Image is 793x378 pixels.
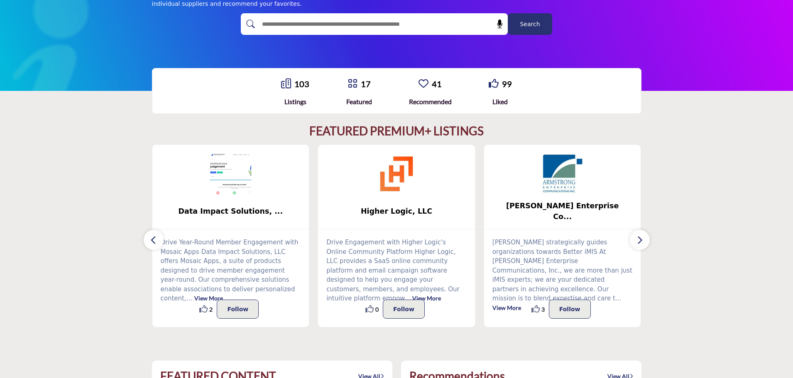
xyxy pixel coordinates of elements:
[165,206,297,217] span: Data Impact Solutions, ...
[520,20,540,29] span: Search
[489,97,512,107] div: Liked
[404,295,410,302] span: ...
[432,79,442,89] a: 41
[419,78,428,90] a: Go to Recommended
[508,13,552,35] button: Search
[330,200,463,222] b: Higher Logic, LLC
[217,300,259,319] button: Follow
[318,200,475,222] a: Higher Logic, LLC
[194,295,223,302] a: View More
[559,304,580,314] p: Follow
[492,238,633,312] p: [PERSON_NAME] strategically guides organizations towards Better iMIS At [PERSON_NAME] Enterprise ...
[346,97,372,107] div: Featured
[549,300,591,319] button: Follow
[393,304,414,314] p: Follow
[294,79,309,89] a: 103
[412,295,441,302] a: View More
[502,79,512,89] a: 99
[409,97,452,107] div: Recommended
[348,78,357,90] a: Go to Featured
[542,153,583,195] img: Armstrong Enterprise Communications
[209,305,213,314] span: 2
[165,200,297,222] b: Data Impact Solutions, LLC
[227,304,248,314] p: Follow
[484,200,641,222] a: [PERSON_NAME] Enterprise Co...
[383,300,425,319] button: Follow
[161,238,301,303] p: Drive Year-Round Member Engagement with Mosaic Apps Data Impact Solutions, LLC offers Mosaic Apps...
[186,295,192,302] span: ...
[210,153,251,195] img: Data Impact Solutions, LLC
[541,305,545,314] span: 3
[375,305,379,314] span: 0
[326,238,467,303] p: Drive Engagement with Higher Logic's Online Community Platform Higher Logic, LLC provides a SaaS ...
[489,78,499,88] i: Go to Liked
[376,153,417,195] img: Higher Logic, LLC
[152,200,309,222] a: Data Impact Solutions, ...
[309,124,484,138] h2: FEATURED PREMIUM+ LISTINGS
[497,200,629,222] span: [PERSON_NAME] Enterprise Co...
[281,97,309,107] div: Listings
[497,200,629,222] b: Armstrong Enterprise Communications
[492,304,521,311] a: View More
[615,295,621,302] span: ...
[330,206,463,217] span: Higher Logic, LLC
[361,79,371,89] a: 17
